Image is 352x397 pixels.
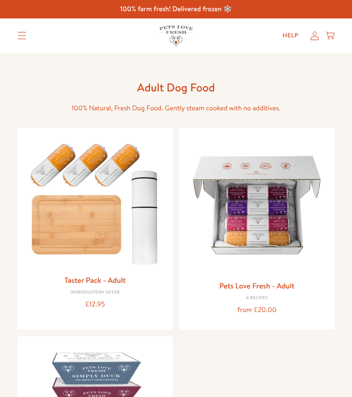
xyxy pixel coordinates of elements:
a: Help [276,27,305,44]
img: Taster Pack - Adult [24,135,166,270]
h1: Adult Dog Food [39,80,313,95]
div: £12.95 [24,299,166,310]
a: Taster Pack - Adult [64,275,125,285]
img: Pets Love Fresh [159,25,193,45]
summary: Translation missing: en.sections.header.menu [11,25,33,46]
span: 100% Natural, Fresh Dog Food. Gently steam cooked with no additives. [71,103,280,113]
a: Pets Love Fresh - Adult [219,280,294,291]
div: Introductory Offer [24,290,166,295]
img: Pets Love Fresh - Adult [186,135,328,276]
div: from £20.00 [186,304,328,316]
div: 4 Recipes [186,296,328,301]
